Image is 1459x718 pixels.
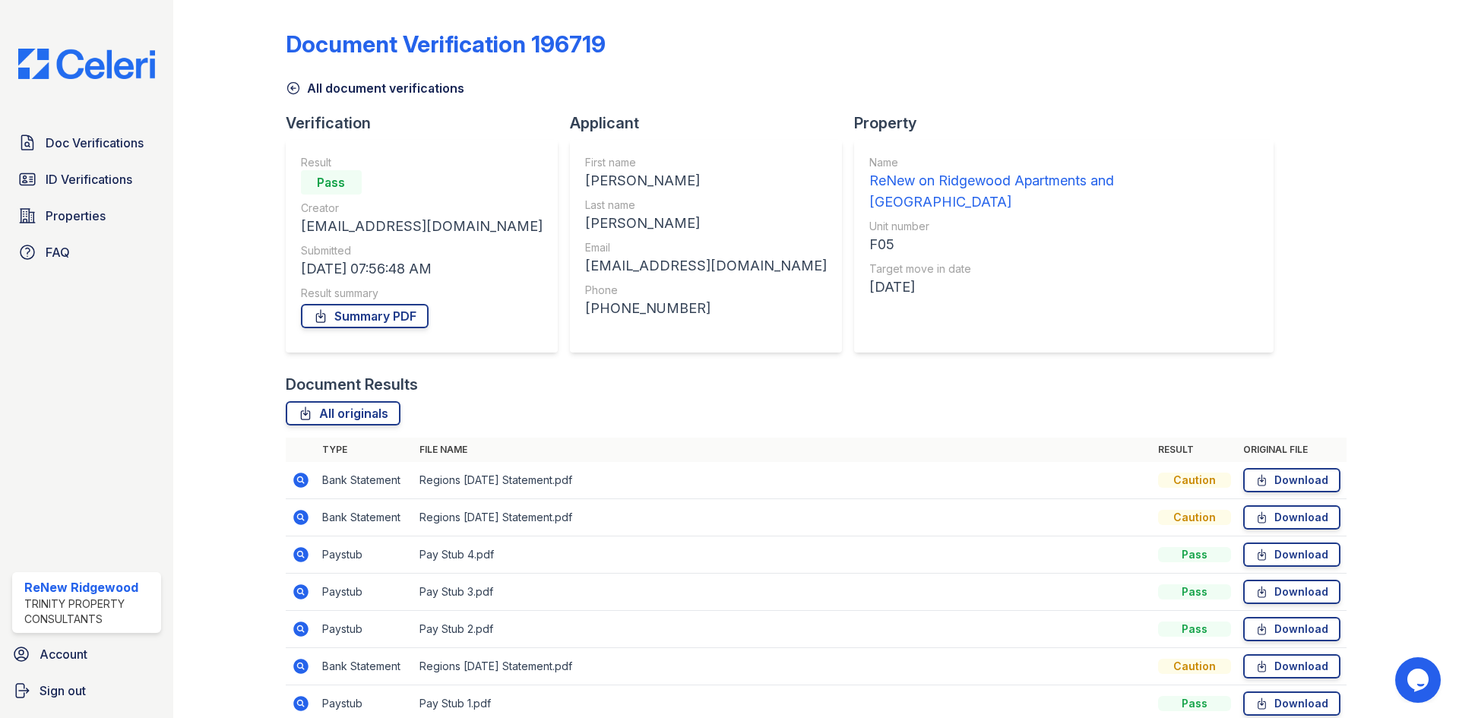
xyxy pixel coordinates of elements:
[585,298,827,319] div: [PHONE_NUMBER]
[301,286,543,301] div: Result summary
[869,219,1258,234] div: Unit number
[1243,505,1340,530] a: Download
[46,243,70,261] span: FAQ
[46,170,132,188] span: ID Verifications
[854,112,1286,134] div: Property
[1152,438,1237,462] th: Result
[316,462,413,499] td: Bank Statement
[286,79,464,97] a: All document verifications
[316,574,413,611] td: Paystub
[12,201,161,231] a: Properties
[1237,438,1347,462] th: Original file
[585,155,827,170] div: First name
[570,112,854,134] div: Applicant
[413,574,1152,611] td: Pay Stub 3.pdf
[316,536,413,574] td: Paystub
[869,261,1258,277] div: Target move in date
[301,216,543,237] div: [EMAIL_ADDRESS][DOMAIN_NAME]
[1243,617,1340,641] a: Download
[1158,584,1231,599] div: Pass
[316,438,413,462] th: Type
[40,682,86,700] span: Sign out
[869,277,1258,298] div: [DATE]
[12,164,161,195] a: ID Verifications
[316,611,413,648] td: Paystub
[286,374,418,395] div: Document Results
[24,578,155,596] div: ReNew Ridgewood
[286,112,570,134] div: Verification
[40,645,87,663] span: Account
[585,240,827,255] div: Email
[6,675,167,706] a: Sign out
[12,128,161,158] a: Doc Verifications
[301,201,543,216] div: Creator
[316,648,413,685] td: Bank Statement
[301,155,543,170] div: Result
[316,499,413,536] td: Bank Statement
[585,198,827,213] div: Last name
[301,258,543,280] div: [DATE] 07:56:48 AM
[869,155,1258,170] div: Name
[413,462,1152,499] td: Regions [DATE] Statement.pdf
[413,438,1152,462] th: File name
[1158,696,1231,711] div: Pass
[1158,547,1231,562] div: Pass
[24,596,155,627] div: Trinity Property Consultants
[1243,468,1340,492] a: Download
[12,237,161,267] a: FAQ
[1243,691,1340,716] a: Download
[1243,654,1340,678] a: Download
[286,30,606,58] div: Document Verification 196719
[301,170,362,195] div: Pass
[6,639,167,669] a: Account
[1158,510,1231,525] div: Caution
[869,155,1258,213] a: Name ReNew on Ridgewood Apartments and [GEOGRAPHIC_DATA]
[413,536,1152,574] td: Pay Stub 4.pdf
[869,170,1258,213] div: ReNew on Ridgewood Apartments and [GEOGRAPHIC_DATA]
[46,207,106,225] span: Properties
[1158,622,1231,637] div: Pass
[1158,659,1231,674] div: Caution
[585,213,827,234] div: [PERSON_NAME]
[585,170,827,191] div: [PERSON_NAME]
[585,255,827,277] div: [EMAIL_ADDRESS][DOMAIN_NAME]
[301,243,543,258] div: Submitted
[1395,657,1444,703] iframe: chat widget
[6,49,167,79] img: CE_Logo_Blue-a8612792a0a2168367f1c8372b55b34899dd931a85d93a1a3d3e32e68fde9ad4.png
[413,499,1152,536] td: Regions [DATE] Statement.pdf
[46,134,144,152] span: Doc Verifications
[413,648,1152,685] td: Regions [DATE] Statement.pdf
[1158,473,1231,488] div: Caution
[413,611,1152,648] td: Pay Stub 2.pdf
[1243,580,1340,604] a: Download
[869,234,1258,255] div: F05
[301,304,429,328] a: Summary PDF
[585,283,827,298] div: Phone
[286,401,400,425] a: All originals
[1243,542,1340,567] a: Download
